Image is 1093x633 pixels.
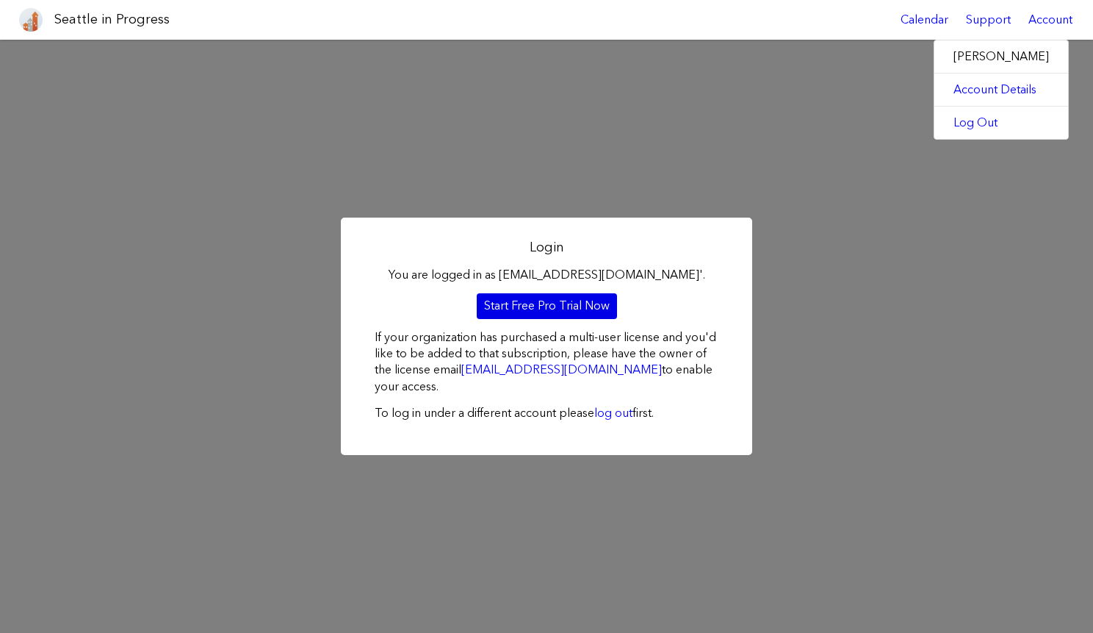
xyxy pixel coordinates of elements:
[934,107,1068,139] a: Log Out
[375,329,718,396] p: If your organization has purchased a multi-user license and you'd like to be added to that subscr...
[594,406,632,420] a: log out
[461,362,662,376] a: [EMAIL_ADDRESS][DOMAIN_NAME]
[477,293,617,318] a: Start Free Pro Trial Now
[375,267,718,283] p: You are logged in as [EMAIL_ADDRESS][DOMAIN_NAME]'.
[934,74,1068,106] a: Account Details
[934,40,1068,73] label: [PERSON_NAME]
[375,405,718,421] p: To log in under a different account please first.
[375,238,718,257] h2: Login
[19,8,43,32] img: favicon-96x96.png
[54,10,170,29] h1: Seattle in Progress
